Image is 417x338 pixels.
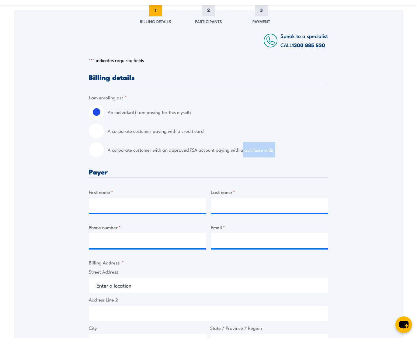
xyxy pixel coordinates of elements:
span: Speak to a specialist CALL [281,32,328,49]
span: 1 [149,4,162,16]
legend: Billing Address [89,259,124,266]
input: Enter a location [89,278,328,293]
label: A corporate customer paying with a credit card [108,123,328,139]
label: Phone number [89,224,206,231]
span: Participants [195,18,222,24]
span: 2 [202,4,215,16]
label: Street Address [89,268,328,275]
legend: I am enroling as: [89,94,127,101]
label: First name [89,188,206,195]
label: Email [211,224,328,231]
h3: Billing details [89,74,328,81]
h3: Payer [89,168,328,175]
span: Payment [253,18,270,24]
label: City [89,325,207,332]
label: Address Line 2 [89,296,328,303]
span: Billing Details [140,18,171,24]
label: Last name [211,188,328,195]
label: A corporate customer with an approved FSA account paying with a purchase order [108,142,328,157]
span: 3 [255,4,268,16]
button: chat-button [395,316,412,333]
a: 1300 885 530 [292,41,325,49]
p: " " indicates required fields [89,57,328,63]
label: State / Province / Region [210,325,328,332]
label: An individual (I am paying for this myself) [108,105,328,120]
